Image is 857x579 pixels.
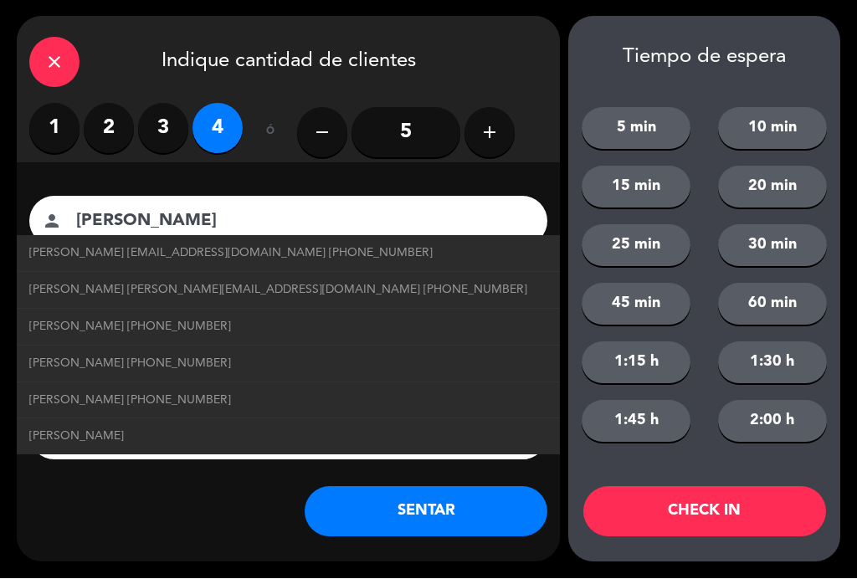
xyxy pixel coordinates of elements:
[29,244,433,264] span: [PERSON_NAME] [EMAIL_ADDRESS][DOMAIN_NAME] [PHONE_NUMBER]
[29,281,527,300] span: [PERSON_NAME] [PERSON_NAME][EMAIL_ADDRESS][DOMAIN_NAME] [PHONE_NUMBER]
[29,428,124,447] span: [PERSON_NAME]
[29,392,231,411] span: [PERSON_NAME] [PHONE_NUMBER]
[192,104,243,154] label: 4
[582,401,690,443] button: 1:45 h
[243,104,297,162] div: ó
[718,401,827,443] button: 2:00 h
[568,46,840,70] div: Tiempo de espera
[583,487,826,537] button: CHECK IN
[29,355,231,374] span: [PERSON_NAME] [PHONE_NUMBER]
[84,104,134,154] label: 2
[582,342,690,384] button: 1:15 h
[718,342,827,384] button: 1:30 h
[582,108,690,150] button: 5 min
[305,487,547,537] button: SENTAR
[582,225,690,267] button: 25 min
[582,167,690,208] button: 15 min
[718,225,827,267] button: 30 min
[74,208,526,237] input: Nombre del cliente
[718,167,827,208] button: 20 min
[464,108,515,158] button: add
[312,123,332,143] i: remove
[42,212,62,232] i: person
[480,123,500,143] i: add
[44,53,64,73] i: close
[29,318,231,337] span: [PERSON_NAME] [PHONE_NUMBER]
[582,284,690,325] button: 45 min
[17,17,560,104] div: Indique cantidad de clientes
[138,104,188,154] label: 3
[718,284,827,325] button: 60 min
[718,108,827,150] button: 10 min
[297,108,347,158] button: remove
[29,104,80,154] label: 1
